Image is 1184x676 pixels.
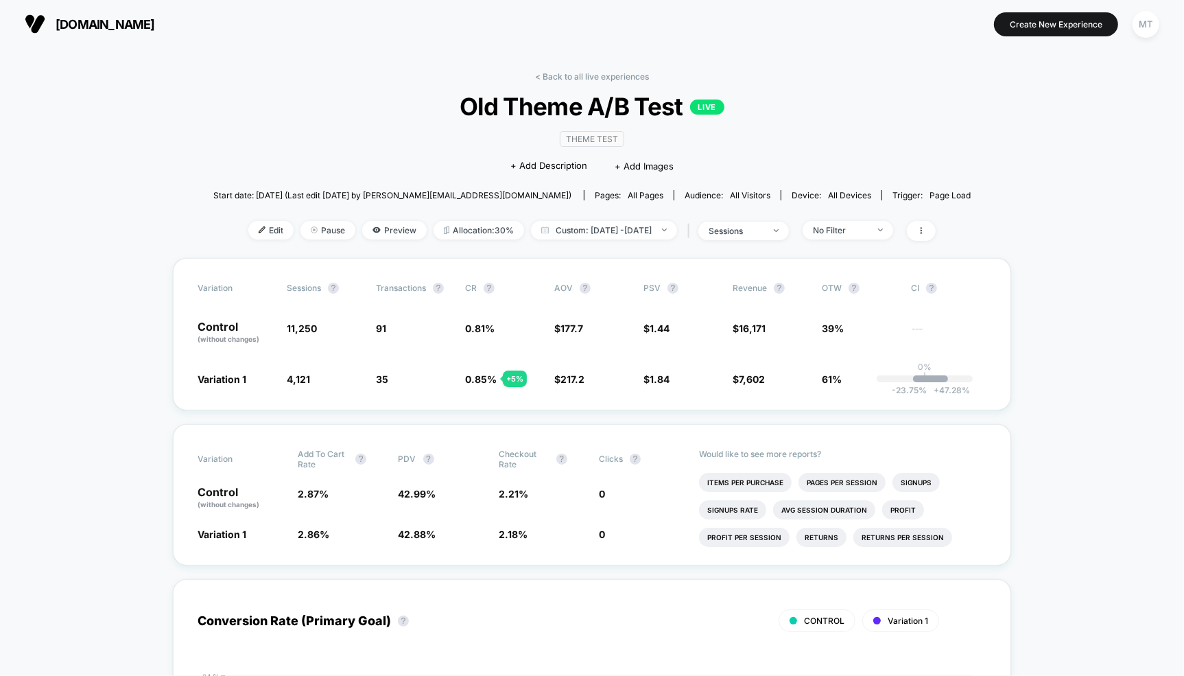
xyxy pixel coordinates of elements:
[927,385,970,395] span: 47.28 %
[248,221,294,240] span: Edit
[667,283,678,294] button: ?
[892,473,940,492] li: Signups
[298,449,348,469] span: Add To Cart Rate
[599,528,605,540] span: 0
[798,473,886,492] li: Pages Per Session
[376,373,388,385] span: 35
[739,373,765,385] span: 7,602
[774,283,785,294] button: ?
[298,528,329,540] span: 2.86 %
[499,449,549,469] span: Checkout Rate
[444,226,449,234] img: rebalance
[773,500,875,520] li: Avg Session Duration
[1133,11,1159,38] div: MT
[376,283,426,293] span: Transactions
[198,283,273,294] span: Variation
[423,454,434,465] button: ?
[465,323,495,334] span: 0.81 %
[376,323,386,334] span: 91
[878,229,883,231] img: end
[560,323,583,334] span: 177.7
[25,14,45,34] img: Visually logo
[733,323,766,334] span: $
[923,372,926,382] p: |
[709,226,763,236] div: sessions
[615,161,674,172] span: + Add Images
[813,225,868,235] div: No Filter
[298,488,329,500] span: 2.87 %
[650,373,670,385] span: 1.84
[853,528,952,547] li: Returns Per Session
[911,325,986,345] span: ---
[828,190,871,200] span: all devices
[580,283,591,294] button: ?
[934,385,939,395] span: +
[499,528,528,540] span: 2.18 %
[433,283,444,294] button: ?
[684,221,698,241] span: |
[355,454,366,465] button: ?
[560,373,584,385] span: 217.2
[796,528,846,547] li: Returns
[699,473,792,492] li: Items Per Purchase
[804,616,844,626] span: CONTROL
[888,616,928,626] span: Variation 1
[918,362,932,372] p: 0%
[994,12,1118,36] button: Create New Experience
[774,229,779,232] img: end
[198,335,259,343] span: (without changes)
[690,100,724,115] p: LIVE
[398,616,409,627] button: ?
[251,92,932,121] span: Old Theme A/B Test
[892,385,927,395] span: -23.75 %
[822,373,842,385] span: 61%
[287,373,310,385] span: 4,121
[554,283,573,293] span: AOV
[643,323,670,334] span: $
[733,283,767,293] span: Revenue
[595,190,663,200] div: Pages:
[399,454,416,464] span: PDV
[311,226,318,233] img: end
[198,528,246,540] span: Variation 1
[699,528,790,547] li: Profit Per Session
[531,221,677,240] span: Custom: [DATE] - [DATE]
[465,283,477,293] span: CR
[560,131,624,147] span: Theme Test
[926,283,937,294] button: ?
[662,229,667,231] img: end
[643,373,670,385] span: $
[362,221,427,240] span: Preview
[849,283,860,294] button: ?
[198,373,246,385] span: Variation 1
[287,323,317,334] span: 11,250
[882,500,924,520] li: Profit
[554,323,583,334] span: $
[56,17,155,32] span: [DOMAIN_NAME]
[630,454,641,465] button: ?
[213,190,571,200] span: Start date: [DATE] (Last edit [DATE] by [PERSON_NAME][EMAIL_ADDRESS][DOMAIN_NAME])
[685,190,770,200] div: Audience:
[328,283,339,294] button: ?
[465,373,497,385] span: 0.85 %
[599,488,605,500] span: 0
[628,190,663,200] span: all pages
[300,221,355,240] span: Pause
[822,323,844,334] span: 39%
[699,449,986,459] p: Would like to see more reports?
[930,190,971,200] span: Page Load
[911,283,986,294] span: CI
[699,500,766,520] li: Signups Rate
[733,373,765,385] span: $
[599,454,623,464] span: Clicks
[198,487,284,510] p: Control
[399,528,436,540] span: 42.88 %
[510,159,587,173] span: + Add Description
[730,190,770,200] span: All Visitors
[503,371,527,387] div: + 5 %
[499,488,528,500] span: 2.21 %
[822,283,897,294] span: OTW
[541,226,549,233] img: calendar
[1128,10,1163,38] button: MT
[287,283,321,293] span: Sessions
